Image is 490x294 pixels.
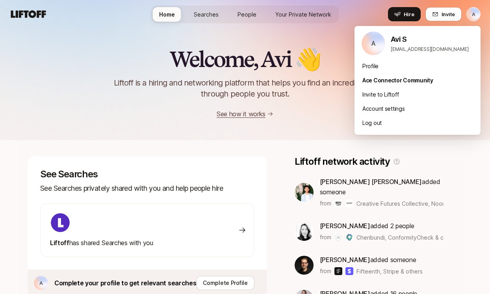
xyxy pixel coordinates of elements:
div: Log out [355,116,481,130]
p: Avi S [391,34,474,45]
div: Ace Connector Community [355,73,481,87]
div: Invite to Liftoff [355,87,481,102]
p: [EMAIL_ADDRESS][DOMAIN_NAME] [391,46,474,53]
div: Account settings [355,102,481,116]
p: A [371,39,375,48]
div: Profile [355,59,481,73]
